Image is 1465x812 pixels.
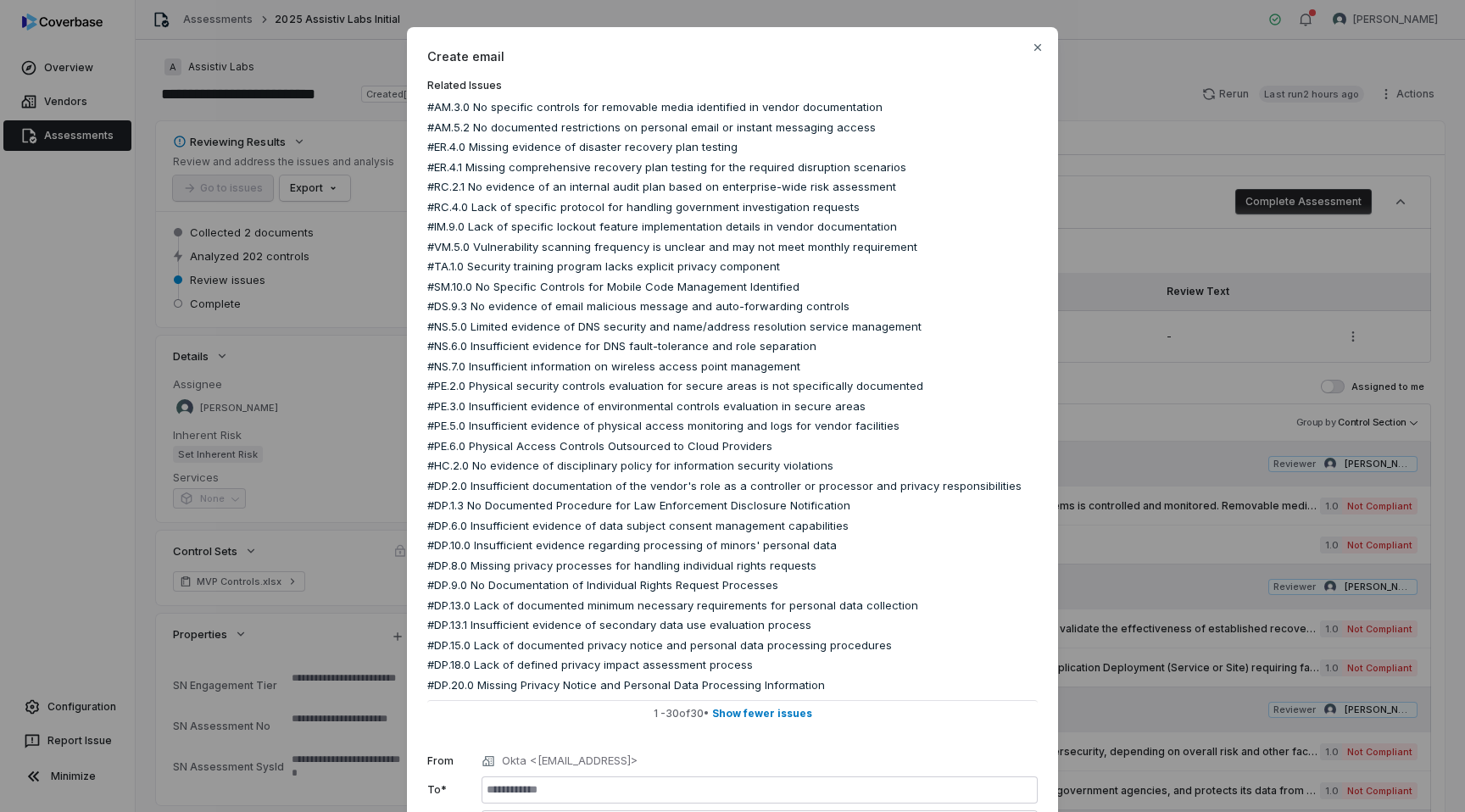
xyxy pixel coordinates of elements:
[427,120,876,136] span: #AM.5.2 No documented restrictions on personal email or instant messaging access
[427,598,918,615] span: #DP.13.0 Lack of documented minimum necessary requirements for personal data collection
[427,398,866,415] span: #PE.3.0 Insufficient evidence of environmental controls evaluation in secure areas
[427,700,1038,726] button: 1 -30of30• Show fewer issues
[427,617,811,634] span: #DP.13.1 Insufficient evidence of secondary data use evaluation process
[427,219,897,236] span: #IM.9.0 Lack of specific lockout feature implementation details in vendor documentation
[427,577,778,594] span: #DP.9.0 No Documentation of Individual Rights Request Processes
[427,47,1038,65] span: Create email
[427,279,799,296] span: #SM.10.0 No Specific Controls for Mobile Code Management Identified
[427,657,753,674] span: #DP.18.0 Lack of defined privacy impact assessment process
[427,498,850,514] span: #DP.1.3 No Documented Procedure for Law Enforcement Disclosure Notification
[427,319,922,336] span: #NS.5.0 Limited evidence of DNS security and name/address resolution service management
[427,518,849,535] span: #DP.6.0 Insufficient evidence of data subject consent management capabilities
[427,458,833,475] span: #HC.2.0 No evidence of disciplinary policy for information security violations
[427,677,825,694] span: #DP.20.0 Missing Privacy Notice and Personal Data Processing Information
[427,558,816,575] span: #DP.8.0 Missing privacy processes for handling individual rights requests
[427,438,772,455] span: #PE.6.0 Physical Access Controls Outsourced to Cloud Providers
[427,754,475,768] label: From
[427,259,780,275] span: #TA.1.0 Security training program lacks explicit privacy component
[427,637,892,654] span: #DP.15.0 Lack of documented privacy notice and personal data processing procedures
[427,179,896,196] span: #RC.2.1 No evidence of an internal audit plan based on enterprise-wide risk assessment
[427,239,917,256] span: #VM.5.0 Vulnerability scanning frequency is unclear and may not meet monthly requirement
[427,79,1038,92] label: Related Issues
[427,378,923,395] span: #PE.2.0 Physical security controls evaluation for secure areas is not specifically documented
[427,359,800,375] span: #NS.7.0 Insufficient information on wireless access point management
[427,338,816,355] span: #NS.6.0 Insufficient evidence for DNS fault-tolerance and role separation
[712,707,812,720] span: Show fewer issues
[427,298,849,315] span: #DS.9.3 No evidence of email malicious message and auto-forwarding controls
[427,199,860,216] span: #RC.4.0 Lack of specific protocol for handling government investigation requests
[427,478,1022,495] span: #DP.2.0 Insufficient documentation of the vendor's role as a controller or processor and privacy ...
[427,418,900,435] span: #PE.5.0 Insufficient evidence of physical access monitoring and logs for vendor facilities
[427,537,837,554] span: #DP.10.0 Insufficient evidence regarding processing of minors' personal data
[502,753,638,770] p: Okta <[EMAIL_ADDRESS]>
[427,159,906,176] span: #ER.4.1 Missing comprehensive recovery plan testing for the required disruption scenarios
[427,99,883,116] span: #AM.3.0 No specific controls for removable media identified in vendor documentation
[427,139,738,156] span: #ER.4.0 Missing evidence of disaster recovery plan testing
